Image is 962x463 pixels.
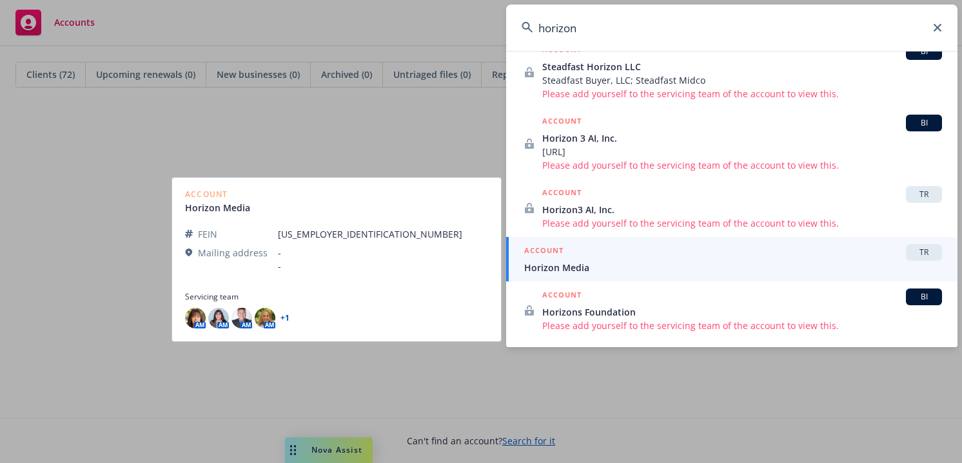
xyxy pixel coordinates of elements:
span: Please add yourself to the servicing team of the account to view this. [542,216,942,230]
span: Horizon3 AI, Inc. [542,203,942,216]
a: ACCOUNTTRHorizon Media [506,237,957,281]
span: Horizon Media [524,261,942,274]
span: TR [911,247,937,258]
span: BI [911,46,937,57]
span: Please add yourself to the servicing team of the account to view this. [542,158,942,172]
span: Please add yourself to the servicing team of the account to view this. [542,87,942,100]
span: TR [911,189,937,200]
input: Search... [506,5,957,51]
span: Please add yourself to the servicing team of the account to view this. [542,319,942,332]
a: ACCOUNTBIHorizons FoundationPlease add yourself to the servicing team of the account to view this. [506,281,957,339]
span: [URL] [542,145,942,158]
span: BI [911,291,937,303]
h5: ACCOUNT [542,288,582,304]
span: BI [911,117,937,129]
h5: ACCOUNT [524,244,564,260]
h5: ACCOUNT [542,186,582,202]
a: ACCOUNTBIHorizon 3 AI, Inc.[URL]Please add yourself to the servicing team of the account to view ... [506,108,957,179]
h5: ACCOUNT [542,115,582,130]
a: ACCOUNTTRHorizon3 AI, Inc.Please add yourself to the servicing team of the account to view this. [506,179,957,237]
span: Steadfast Horizon LLC [542,60,942,73]
a: ACCOUNTBISteadfast Horizon LLCSteadfast Buyer, LLC; Steadfast MidcoPlease add yourself to the ser... [506,36,957,108]
span: Horizon 3 AI, Inc. [542,131,942,145]
span: Horizons Foundation [542,305,942,319]
span: Steadfast Buyer, LLC; Steadfast Midco [542,73,942,87]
